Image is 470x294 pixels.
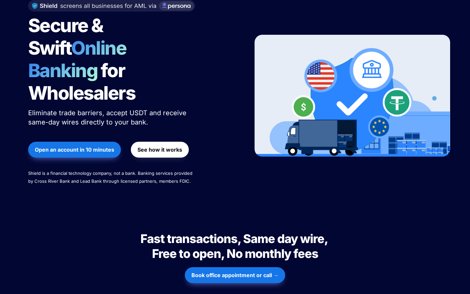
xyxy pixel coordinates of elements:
[137,146,182,153] strong: See how it works
[131,138,189,161] a: See how it works
[28,37,133,82] span: Online Banking
[28,171,194,184] span: Shield is a financial technology company, not a bank. Banking services provided by Cross River Ba...
[140,231,330,261] span: Fast transactions, Same day wire, Free to open, No monthly fees
[28,14,106,59] span: Secure & Swift
[35,146,114,153] strong: Open an account in 10 minutes
[28,138,121,161] a: Open an account in 10 minutes
[28,109,188,126] span: Eliminate trade barriers, accept USDT and receive same-day wires directly to your bank.
[191,272,279,278] strong: Book office appointment or call →
[28,59,135,104] span: for Wholesalers
[185,267,285,283] button: Book office appointment or call →
[131,142,189,158] button: See how it works
[28,142,121,158] button: Open an account in 10 minutes
[185,264,285,286] a: Book office appointment or call →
